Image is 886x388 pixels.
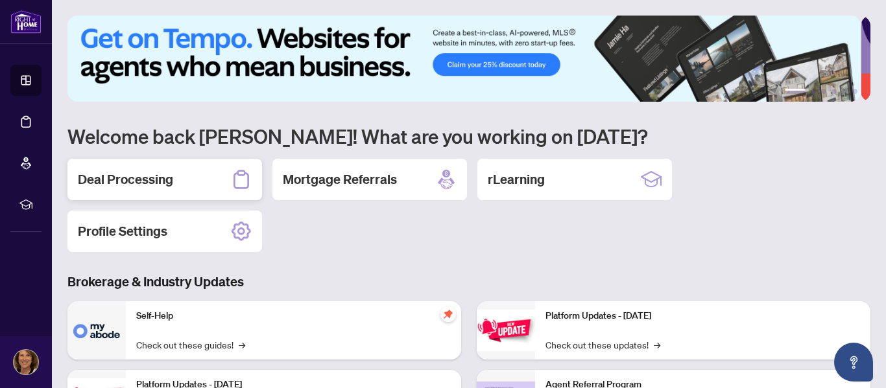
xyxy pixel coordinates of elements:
[477,310,535,350] img: Platform Updates - June 23, 2025
[67,16,861,102] img: Slide 0
[67,124,870,148] h1: Welcome back [PERSON_NAME]! What are you working on [DATE]?
[545,309,860,323] p: Platform Updates - [DATE]
[67,273,870,291] h3: Brokerage & Industry Updates
[239,337,245,352] span: →
[811,89,816,94] button: 2
[10,10,42,34] img: logo
[834,343,873,382] button: Open asap
[842,89,847,94] button: 5
[78,170,173,188] h2: Deal Processing
[136,337,245,352] a: Check out these guides!→
[78,222,167,240] h2: Profile Settings
[14,350,38,374] img: Profile Icon
[852,89,857,94] button: 6
[136,309,451,323] p: Self-Help
[832,89,837,94] button: 4
[654,337,660,352] span: →
[440,306,456,322] span: pushpin
[545,337,660,352] a: Check out these updates!→
[785,89,806,94] button: 1
[67,301,126,359] img: Self-Help
[488,170,545,188] h2: rLearning
[821,89,826,94] button: 3
[283,170,397,188] h2: Mortgage Referrals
